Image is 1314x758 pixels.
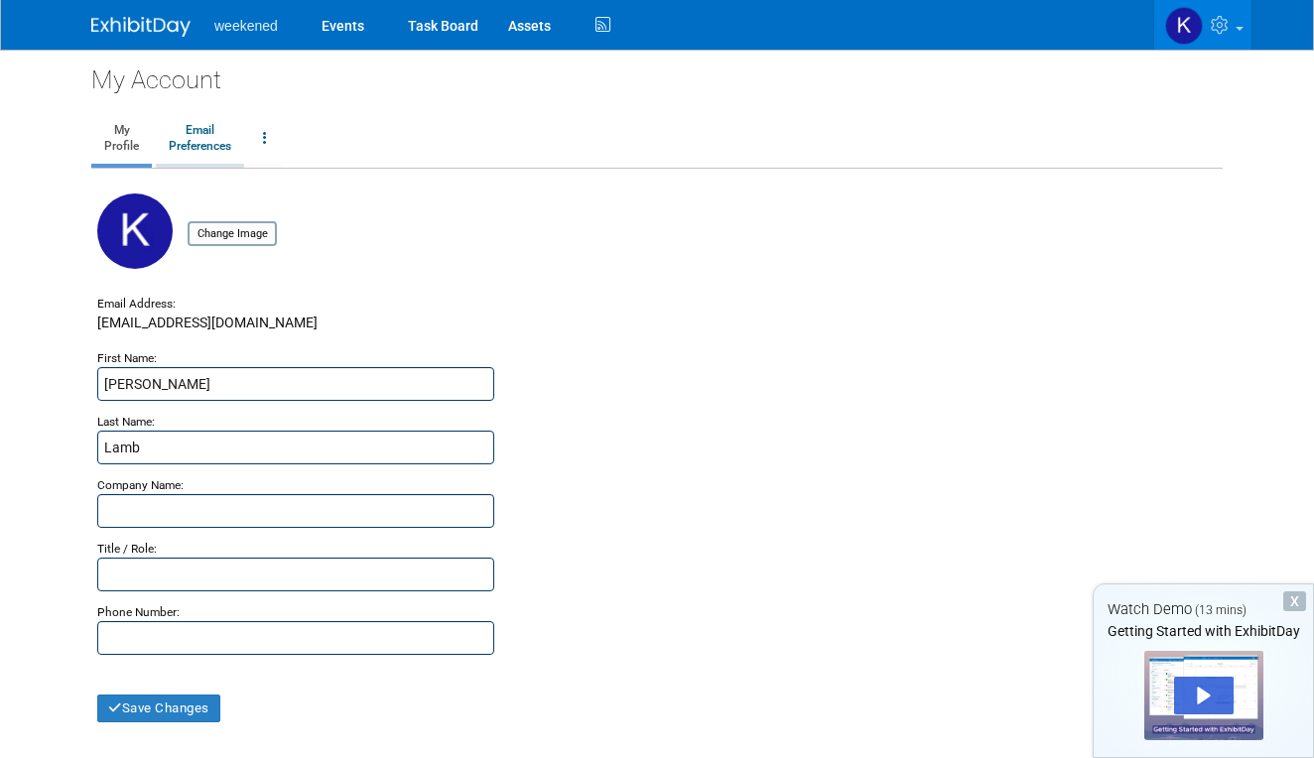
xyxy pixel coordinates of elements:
[1174,677,1234,714] div: Play
[97,313,1217,347] div: [EMAIL_ADDRESS][DOMAIN_NAME]
[214,18,278,34] span: weekened
[91,17,191,37] img: ExhibitDay
[97,297,176,311] small: Email Address:
[97,605,180,619] small: Phone Number:
[97,478,184,492] small: Company Name:
[1195,603,1247,617] span: (13 mins)
[97,193,173,269] img: K.jpg
[97,415,155,429] small: Last Name:
[97,542,157,556] small: Title / Role:
[156,114,244,164] a: EmailPreferences
[91,114,152,164] a: MyProfile
[1094,621,1313,641] div: Getting Started with ExhibitDay
[97,695,220,722] button: Save Changes
[1094,599,1313,620] div: Watch Demo
[91,50,1223,97] div: My Account
[1165,7,1203,45] img: Kelley Lamb
[97,351,157,365] small: First Name:
[1283,591,1306,611] div: Dismiss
